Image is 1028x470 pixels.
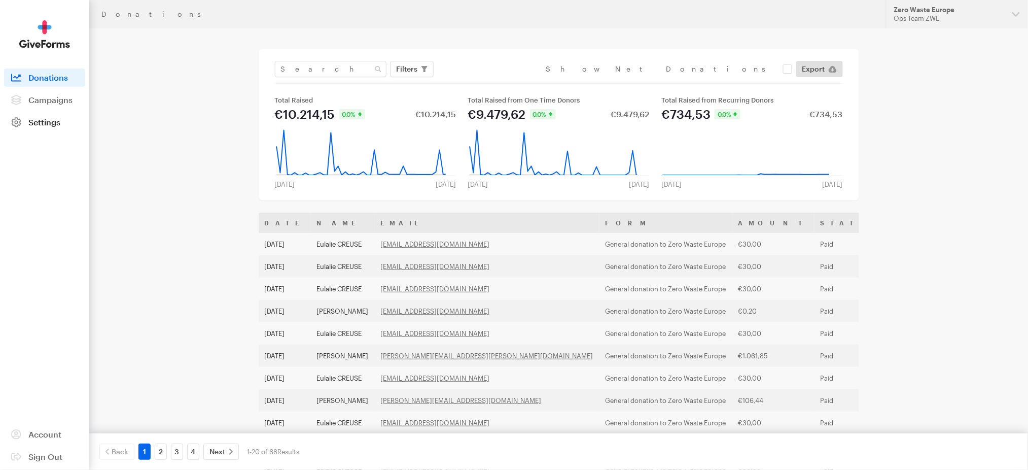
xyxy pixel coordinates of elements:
th: Form [599,213,732,233]
td: [DATE] [259,278,311,300]
td: General donation to Zero Waste Europe [599,278,732,300]
a: Sign Out [4,448,85,466]
a: [PERSON_NAME][EMAIL_ADDRESS][PERSON_NAME][DOMAIN_NAME] [381,352,593,360]
div: 0.0% [715,109,740,119]
th: Date [259,213,311,233]
div: [DATE] [269,180,301,188]
td: Paid [814,345,889,367]
span: Next [209,446,225,458]
button: Filters [391,61,434,77]
td: Paid [814,322,889,345]
a: Settings [4,113,85,131]
td: [PERSON_NAME] [311,345,375,367]
td: [DATE] [259,367,311,389]
a: Campaigns [4,91,85,109]
a: 2 [155,444,167,460]
span: Sign Out [28,452,62,461]
td: [DATE] [259,412,311,434]
td: Paid [814,233,889,255]
td: [PERSON_NAME] [311,300,375,322]
td: €30,00 [732,367,814,389]
td: Paid [814,389,889,412]
a: [EMAIL_ADDRESS][DOMAIN_NAME] [381,262,490,271]
div: 0.0% [339,109,365,119]
td: [DATE] [259,233,311,255]
th: Status [814,213,889,233]
div: 1-20 of 68 [247,444,299,460]
td: General donation to Zero Waste Europe [599,389,732,412]
a: Donations [4,69,85,87]
div: €734,53 [661,108,711,120]
div: €734,53 [809,110,842,118]
td: [PERSON_NAME] [311,389,375,412]
td: [DATE] [259,300,311,322]
span: Campaigns [28,95,73,105]
a: Account [4,425,85,444]
div: 0.0% [530,109,556,119]
span: Results [277,448,299,456]
a: Next [203,444,239,460]
td: General donation to Zero Waste Europe [599,345,732,367]
td: General donation to Zero Waste Europe [599,255,732,278]
div: Ops Team ZWE [894,14,1004,23]
div: [DATE] [623,180,655,188]
a: [PERSON_NAME][EMAIL_ADDRESS][DOMAIN_NAME] [381,396,542,405]
a: [EMAIL_ADDRESS][DOMAIN_NAME] [381,374,490,382]
td: [DATE] [259,322,311,345]
td: Paid [814,255,889,278]
td: €30,00 [732,412,814,434]
div: Total Raised from Recurring Donors [661,96,842,104]
img: GiveForms [19,20,70,48]
span: Filters [397,63,418,75]
td: Eulalie CREUSE [311,233,375,255]
td: General donation to Zero Waste Europe [599,300,732,322]
td: General donation to Zero Waste Europe [599,367,732,389]
div: €9.479,62 [611,110,649,118]
td: €30,00 [732,322,814,345]
div: [DATE] [462,180,494,188]
a: 4 [187,444,199,460]
td: Eulalie CREUSE [311,255,375,278]
td: General donation to Zero Waste Europe [599,233,732,255]
td: €106,44 [732,389,814,412]
div: [DATE] [816,180,848,188]
td: €30,00 [732,255,814,278]
td: Paid [814,367,889,389]
input: Search Name & Email [275,61,386,77]
td: [DATE] [259,255,311,278]
th: Name [311,213,375,233]
th: Email [375,213,599,233]
div: Total Raised from One Time Donors [468,96,649,104]
td: €30,00 [732,278,814,300]
td: €30,00 [732,233,814,255]
div: Total Raised [275,96,456,104]
a: [EMAIL_ADDRESS][DOMAIN_NAME] [381,329,490,338]
th: Amount [732,213,814,233]
td: Eulalie CREUSE [311,322,375,345]
div: [DATE] [655,180,688,188]
span: Account [28,429,61,439]
td: Paid [814,412,889,434]
a: Export [796,61,843,77]
a: [EMAIL_ADDRESS][DOMAIN_NAME] [381,240,490,248]
td: Paid [814,300,889,322]
div: €9.479,62 [468,108,526,120]
td: [DATE] [259,389,311,412]
td: [DATE] [259,345,311,367]
div: €10.214,15 [415,110,456,118]
a: [EMAIL_ADDRESS][DOMAIN_NAME] [381,307,490,315]
div: €10.214,15 [275,108,335,120]
td: General donation to Zero Waste Europe [599,322,732,345]
span: Export [802,63,825,75]
td: €1.061,85 [732,345,814,367]
td: Paid [814,278,889,300]
a: [EMAIL_ADDRESS][DOMAIN_NAME] [381,419,490,427]
div: Zero Waste Europe [894,6,1004,14]
td: €0,20 [732,300,814,322]
span: Donations [28,73,68,82]
td: Eulalie CREUSE [311,278,375,300]
a: [EMAIL_ADDRESS][DOMAIN_NAME] [381,285,490,293]
div: [DATE] [430,180,462,188]
td: Eulalie CREUSE [311,412,375,434]
a: 3 [171,444,183,460]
